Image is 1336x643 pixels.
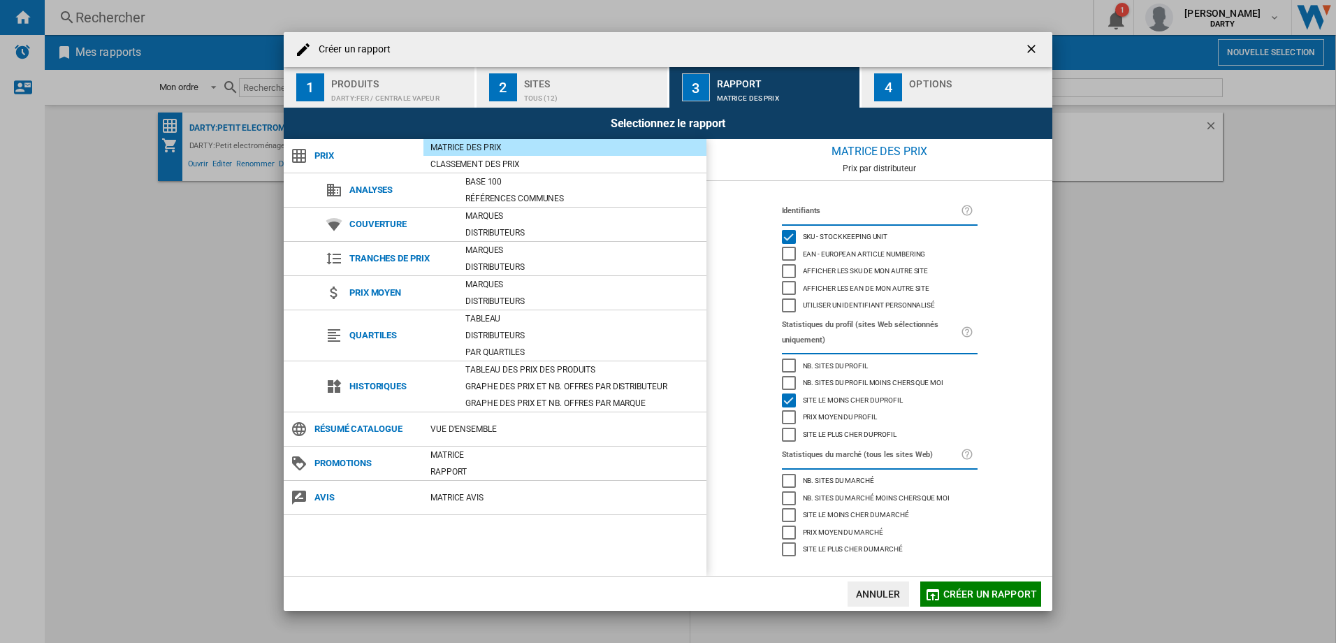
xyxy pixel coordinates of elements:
div: Base 100 [458,175,706,189]
span: Nb. sites du profil [803,360,868,370]
span: Utiliser un identifiant personnalisé [803,299,935,309]
div: Distributeurs [458,260,706,274]
md-checkbox: Nb. sites du marché moins chers que moi [782,489,978,507]
h4: Créer un rapport [312,43,391,57]
span: Prix [307,146,423,166]
span: Avis [307,488,423,507]
span: Afficher les SKU de mon autre site [803,265,929,275]
div: Produits [331,73,469,87]
md-checkbox: Nb. sites du profil [782,357,978,375]
span: Prix moyen [342,283,458,303]
span: Promotions [307,454,423,473]
div: Distributeurs [458,328,706,342]
span: SKU - Stock Keeping Unit [803,231,888,240]
button: 3 Rapport Matrice des prix [669,67,862,108]
div: Distributeurs [458,294,706,308]
div: DARTY:Fer / centrale vapeur [331,87,469,102]
div: Par quartiles [458,345,706,359]
div: Marques [458,243,706,257]
span: Quartiles [342,326,458,345]
div: Matrice des prix [706,139,1052,164]
span: Nb. sites du marché moins chers que moi [803,492,950,502]
button: getI18NText('BUTTONS.CLOSE_DIALOG') [1019,36,1047,64]
div: 2 [489,73,517,101]
div: Vue d'ensemble [423,422,706,436]
label: Statistiques du profil (sites Web sélectionnés uniquement) [782,317,961,348]
span: Historiques [342,377,458,396]
md-checkbox: Site le plus cher du marché [782,541,978,558]
div: TOUS (12) [524,87,662,102]
span: Créer un rapport [943,588,1037,600]
div: Selectionnez le rapport [284,108,1052,139]
span: Site le moins cher du profil [803,394,903,404]
span: Tranches de prix [342,249,458,268]
md-checkbox: Prix moyen du profil [782,409,978,426]
div: Matrice [423,448,706,462]
md-checkbox: SKU - Stock Keeping Unit [782,229,978,246]
button: 2 Sites TOUS (12) [477,67,669,108]
span: Prix moyen du marché [803,526,883,536]
span: Nb. sites du profil moins chers que moi [803,377,943,386]
button: Créer un rapport [920,581,1041,607]
md-checkbox: Nb. sites du marché [782,472,978,490]
span: Résumé catalogue [307,419,423,439]
span: Nb. sites du marché [803,475,874,484]
div: Sites [524,73,662,87]
div: Prix par distributeur [706,164,1052,173]
span: Site le moins cher du marché [803,509,909,519]
div: 1 [296,73,324,101]
div: Rapport [717,73,855,87]
md-checkbox: Prix moyen du marché [782,523,978,541]
md-checkbox: Site le moins cher du marché [782,507,978,524]
md-checkbox: Site le plus cher du profil [782,426,978,443]
div: 3 [682,73,710,101]
ng-md-icon: getI18NText('BUTTONS.CLOSE_DIALOG') [1024,42,1041,59]
md-checkbox: Afficher les EAN de mon autre site [782,280,978,297]
md-checkbox: Nb. sites du profil moins chers que moi [782,375,978,392]
div: Rapport [423,465,706,479]
div: 4 [874,73,902,101]
span: Afficher les EAN de mon autre site [803,282,930,292]
div: Classement des prix [423,157,706,171]
md-checkbox: Utiliser un identifiant personnalisé [782,297,978,315]
md-checkbox: Site le moins cher du profil [782,391,978,409]
md-checkbox: EAN - European Article Numbering [782,245,978,263]
span: Couverture [342,215,458,234]
md-checkbox: Afficher les SKU de mon autre site [782,263,978,280]
div: Marques [458,209,706,223]
label: Identifiants [782,203,961,219]
button: 4 Options [862,67,1052,108]
button: Annuler [848,581,909,607]
span: Prix moyen du profil [803,411,877,421]
div: Matrice AVIS [423,491,706,505]
div: Matrice des prix [717,87,855,102]
div: Tableau [458,312,706,326]
span: Analyses [342,180,458,200]
div: Distributeurs [458,226,706,240]
span: Site le plus cher du marché [803,543,903,553]
div: Références communes [458,192,706,205]
div: Matrice des prix [423,140,706,154]
div: Marques [458,277,706,291]
span: Site le plus cher du profil [803,428,896,438]
label: Statistiques du marché (tous les sites Web) [782,447,961,463]
div: Options [909,73,1047,87]
span: EAN - European Article Numbering [803,248,926,258]
div: Graphe des prix et nb. offres par distributeur [458,380,706,393]
div: Graphe des prix et nb. offres par marque [458,396,706,410]
button: 1 Produits DARTY:Fer / centrale vapeur [284,67,476,108]
div: Tableau des prix des produits [458,363,706,377]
